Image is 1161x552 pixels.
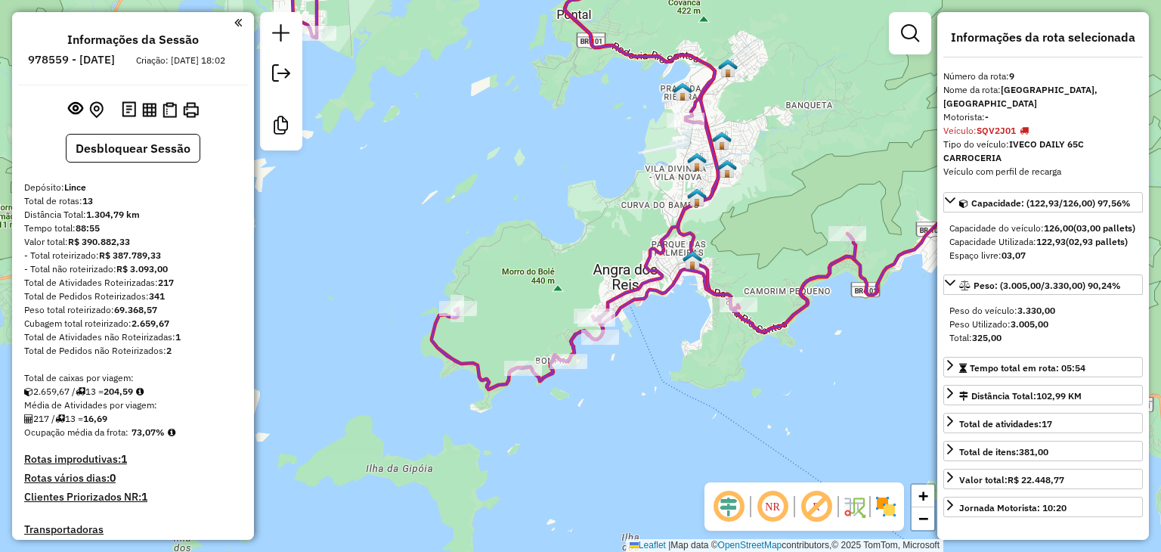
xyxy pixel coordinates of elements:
[24,426,128,438] span: Ocupação média da frota:
[943,110,1143,124] div: Motorista:
[132,318,169,329] strong: 2.659,67
[168,428,175,437] em: Média calculada utilizando a maior ocupação (%Peso ou %Cubagem) de cada rota da sessão. Rotas cro...
[874,495,898,519] img: Exibir/Ocultar setores
[24,472,242,485] h4: Rotas vários dias:
[24,290,242,303] div: Total de Pedidos Roteirizados:
[943,84,1098,109] strong: [GEOGRAPHIC_DATA], [GEOGRAPHIC_DATA]
[711,488,747,525] span: Ocultar deslocamento
[1009,70,1014,82] strong: 9
[949,318,1137,331] div: Peso Utilizado:
[943,298,1143,351] div: Peso: (3.005,00/3.330,00) 90,24%
[943,138,1143,165] div: Tipo do veículo:
[1042,418,1052,430] strong: 17
[24,181,242,194] div: Depósito:
[149,290,165,302] strong: 341
[24,523,242,536] h4: Transportadoras
[65,98,86,122] button: Exibir sessão original
[630,540,666,550] a: Leaflet
[121,452,127,466] strong: 1
[175,331,181,343] strong: 1
[943,165,1143,178] div: Veículo com perfil de recarga
[1002,250,1026,261] strong: 03,07
[136,387,144,396] i: Meta Caixas/viagem: 1,00 Diferença: 203,59
[949,331,1137,345] div: Total:
[943,274,1143,295] a: Peso: (3.005,00/3.330,00) 90,24%
[104,386,133,397] strong: 204,59
[943,216,1143,268] div: Capacidade: (122,93/126,00) 97,56%
[266,110,296,144] a: Criar modelo
[687,188,707,207] img: RN Cunhambebe
[86,209,140,220] strong: 1.304,79 km
[959,473,1064,487] div: Valor total:
[139,99,159,119] button: Visualizar relatório de Roteirização
[24,303,242,317] div: Peso total roteirizado:
[712,131,732,150] img: Setor 601
[718,540,782,550] a: OpenStreetMap
[1044,222,1073,234] strong: 126,00
[943,357,1143,377] a: Tempo total em rota: 05:54
[949,222,1137,235] div: Capacidade do veículo:
[82,195,93,206] strong: 13
[266,58,296,92] a: Exportar sessão
[24,208,242,222] div: Distância Total:
[687,152,707,172] img: Setor 602
[668,540,670,550] span: |
[718,58,738,78] img: Setor 603
[943,70,1143,83] div: Número da rota:
[949,305,1055,316] span: Peso do veículo:
[24,276,242,290] div: Total de Atividades Roteirizadas:
[132,426,165,438] strong: 73,07%
[959,418,1052,430] span: Total de atividades:
[24,330,242,344] div: Total de Atividades não Roteirizadas:
[24,262,242,276] div: - Total não roteirizado:
[24,317,242,330] div: Cubagem total roteirizado:
[754,488,791,525] span: Ocultar NR
[895,18,925,48] a: Exibir filtros
[24,235,242,249] div: Valor total:
[266,18,296,52] a: Nova sessão e pesquisa
[67,33,199,47] h4: Informações da Sessão
[1019,446,1048,457] strong: 381,00
[66,134,200,163] button: Desbloquear Sessão
[943,497,1143,517] a: Jornada Motorista: 10:20
[918,509,928,528] span: −
[64,181,86,193] strong: Lince
[943,124,1143,138] div: Veículo:
[943,192,1143,212] a: Capacidade: (122,93/126,00) 97,56%
[130,54,231,67] div: Criação: [DATE] 18:02
[24,412,242,426] div: 217 / 13 =
[970,362,1085,374] span: Tempo total em rota: 05:54
[180,99,202,121] button: Imprimir Rotas
[943,385,1143,405] a: Distância Total:102,99 KM
[971,197,1131,209] span: Capacidade: (122,93/126,00) 97,56%
[158,277,174,288] strong: 217
[24,414,33,423] i: Total de Atividades
[974,280,1121,291] span: Peso: (3.005,00/3.330,00) 90,24%
[24,453,242,466] h4: Rotas improdutivas:
[99,250,161,261] strong: R$ 387.789,33
[943,83,1143,110] div: Nome da rota:
[943,469,1143,489] a: Valor total:R$ 22.448,77
[1011,318,1048,330] strong: 3.005,00
[24,387,33,396] i: Cubagem total roteirizado
[24,398,242,412] div: Média de Atividades por viagem:
[24,491,242,504] h4: Clientes Priorizados NR:
[141,490,147,504] strong: 1
[76,387,85,396] i: Total de rotas
[683,250,702,270] img: Angra dos Reis
[842,495,866,519] img: Fluxo de ruas
[912,507,934,530] a: Zoom out
[24,222,242,235] div: Tempo total:
[798,488,834,525] span: Exibir rótulo
[24,344,242,358] div: Total de Pedidos não Roteirizados:
[949,249,1137,262] div: Espaço livre:
[626,539,943,552] div: Map data © contributors,© 2025 TomTom, Microsoft
[943,30,1143,45] h4: Informações da rota selecionada
[110,471,116,485] strong: 0
[114,304,157,315] strong: 69.368,57
[119,98,139,122] button: Logs desbloquear sessão
[972,332,1002,343] strong: 325,00
[949,235,1137,249] div: Capacidade Utilizada:
[166,345,172,356] strong: 2
[1036,236,1066,247] strong: 122,93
